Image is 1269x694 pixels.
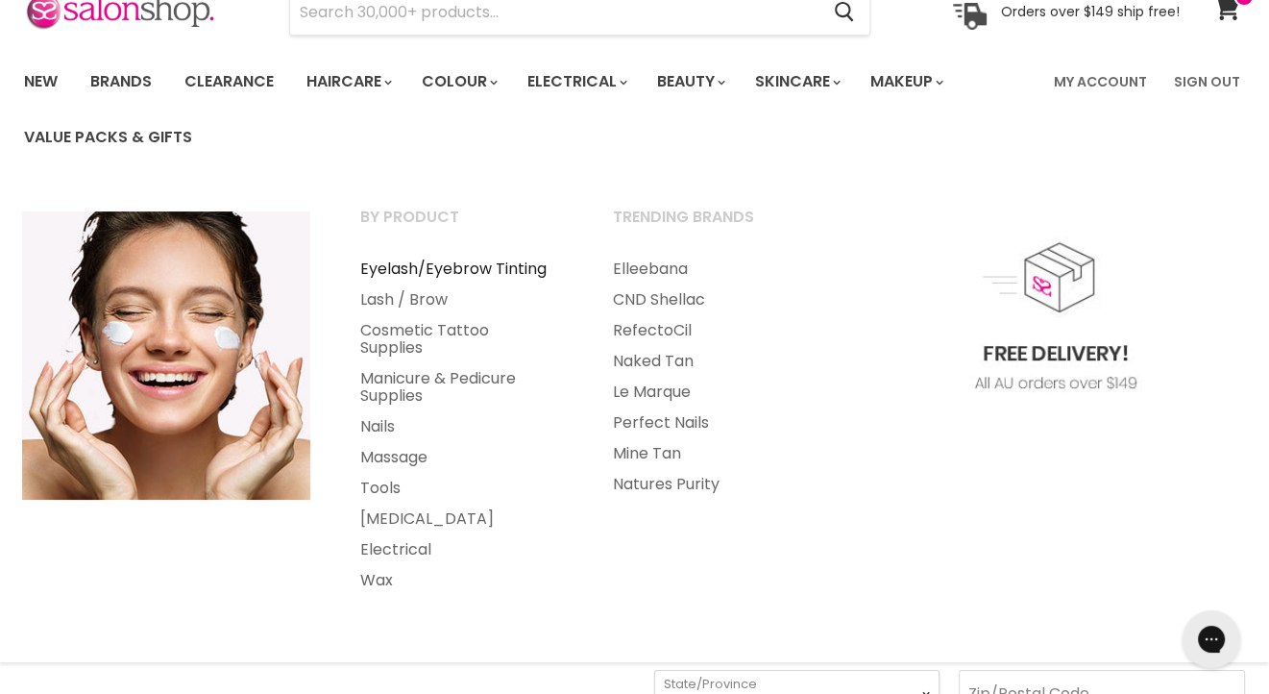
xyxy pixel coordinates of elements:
[336,254,585,285] a: Eyelash/Eyebrow Tinting
[336,202,585,250] a: By Product
[336,363,585,411] a: Manicure & Pedicure Supplies
[741,62,852,102] a: Skincare
[336,411,585,442] a: Nails
[589,254,838,285] a: Elleebana
[292,62,403,102] a: Haircare
[856,62,955,102] a: Makeup
[589,202,838,250] a: Trending Brands
[336,254,585,596] ul: Main menu
[10,117,207,158] a: Value Packs & Gifts
[336,504,585,534] a: [MEDICAL_DATA]
[336,473,585,504] a: Tools
[1001,3,1180,20] p: Orders over $149 ship free!
[589,469,838,500] a: Natures Purity
[513,62,639,102] a: Electrical
[76,62,166,102] a: Brands
[10,62,72,102] a: New
[589,346,838,377] a: Naked Tan
[589,438,838,469] a: Mine Tan
[589,377,838,408] a: Le Marque
[10,54,1042,165] ul: Main menu
[336,315,585,363] a: Cosmetic Tattoo Supplies
[589,285,838,315] a: CND Shellac
[336,442,585,473] a: Massage
[170,62,288,102] a: Clearance
[336,534,585,565] a: Electrical
[1162,62,1252,102] a: Sign Out
[336,285,585,315] a: Lash / Brow
[336,565,585,596] a: Wax
[589,254,838,500] ul: Main menu
[589,315,838,346] a: RefectoCil
[407,62,509,102] a: Colour
[589,408,838,438] a: Perfect Nails
[643,62,737,102] a: Beauty
[1173,604,1250,675] iframe: Gorgias live chat messenger
[1042,62,1159,102] a: My Account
